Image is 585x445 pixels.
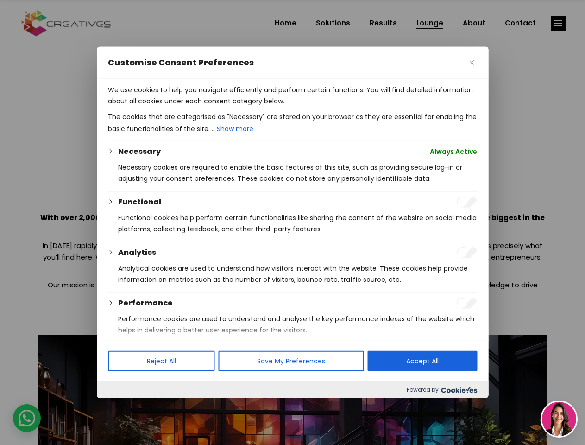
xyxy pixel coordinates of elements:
img: Cookieyes logo [441,387,477,393]
p: Analytical cookies are used to understand how visitors interact with the website. These cookies h... [118,263,477,285]
button: Analytics [118,247,156,258]
span: Customise Consent Preferences [108,57,254,68]
div: Powered by [97,381,488,398]
img: agent [542,402,576,436]
button: Necessary [118,146,161,157]
p: The cookies that are categorised as "Necessary" are stored on your browser as they are essential ... [108,111,477,135]
button: Functional [118,197,161,208]
button: Close [466,57,477,68]
input: Enable Analytics [457,247,477,258]
button: Reject All [108,351,214,371]
input: Enable Performance [457,298,477,309]
img: Close [469,60,474,65]
div: Customise Consent Preferences [97,47,488,398]
p: Functional cookies help perform certain functionalities like sharing the content of the website o... [118,212,477,235]
button: Performance [118,298,173,309]
button: Save My Preferences [218,351,364,371]
p: Performance cookies are used to understand and analyse the key performance indexes of the website... [118,313,477,336]
p: We use cookies to help you navigate efficiently and perform certain functions. You will find deta... [108,84,477,107]
button: Accept All [367,351,477,371]
span: Always Active [430,146,477,157]
input: Enable Functional [457,197,477,208]
button: Show more [216,122,254,135]
p: Necessary cookies are required to enable the basic features of this site, such as providing secur... [118,162,477,184]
